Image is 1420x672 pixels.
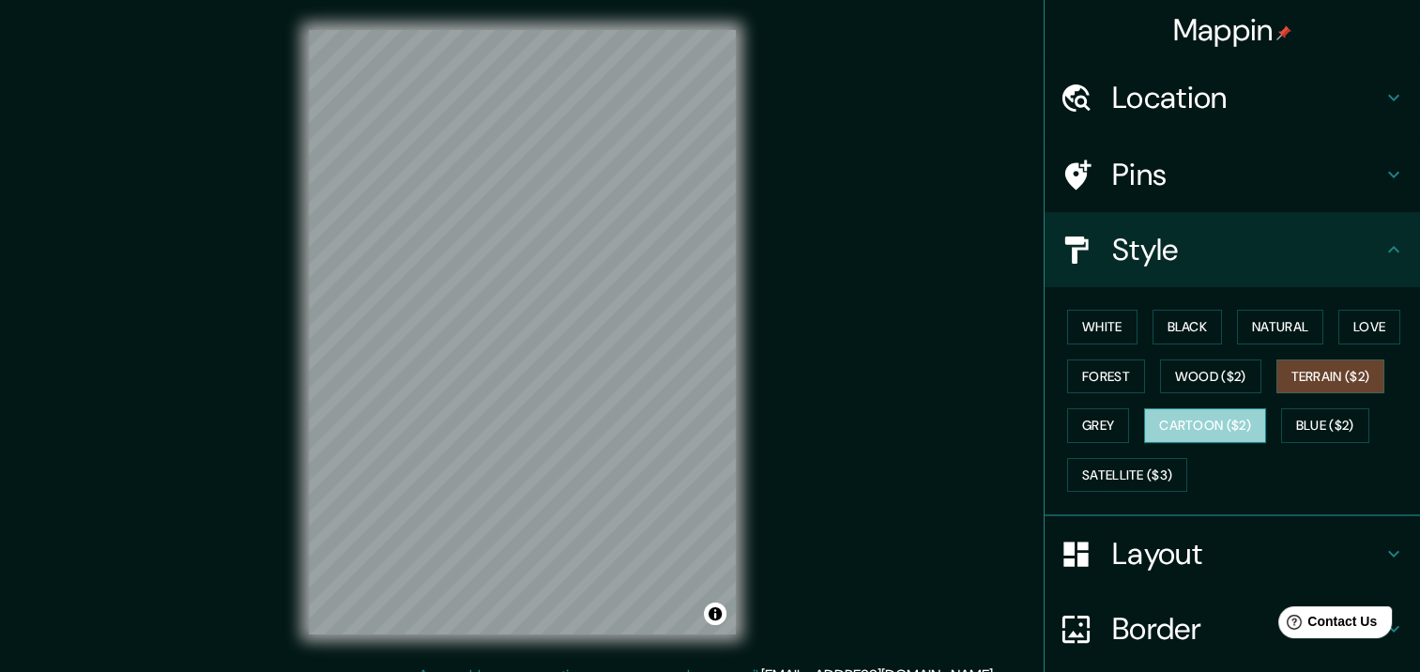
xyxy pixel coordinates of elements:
button: Terrain ($2) [1276,359,1385,394]
div: Location [1045,60,1420,135]
h4: Border [1112,610,1382,648]
button: Natural [1237,310,1323,344]
canvas: Map [309,30,736,634]
iframe: Help widget launcher [1253,599,1399,651]
button: Black [1153,310,1223,344]
button: White [1067,310,1138,344]
h4: Mappin [1173,11,1292,49]
button: Wood ($2) [1160,359,1261,394]
h4: Layout [1112,535,1382,573]
div: Layout [1045,516,1420,591]
button: Cartoon ($2) [1144,408,1266,443]
div: Border [1045,591,1420,666]
h4: Location [1112,79,1382,116]
div: Style [1045,212,1420,287]
h4: Pins [1112,156,1382,193]
button: Toggle attribution [704,603,726,625]
button: Grey [1067,408,1129,443]
button: Satellite ($3) [1067,458,1187,493]
h4: Style [1112,231,1382,268]
div: Pins [1045,137,1420,212]
img: pin-icon.png [1276,25,1291,40]
button: Love [1338,310,1400,344]
button: Blue ($2) [1281,408,1369,443]
button: Forest [1067,359,1145,394]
